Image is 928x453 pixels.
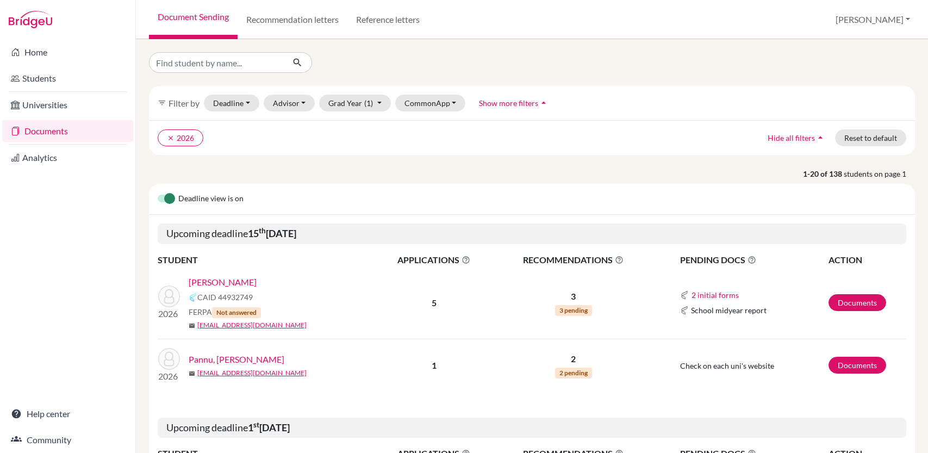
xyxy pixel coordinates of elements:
[538,97,549,108] i: arrow_drop_up
[212,307,261,318] span: Not answered
[432,360,437,370] b: 1
[178,193,244,206] span: Deadline view is on
[158,253,375,267] th: STUDENT
[493,253,653,266] span: RECOMMENDATIONS
[479,98,538,108] span: Show more filters
[158,370,180,383] p: 2026
[189,370,195,377] span: mail
[2,67,133,89] a: Students
[758,129,835,146] button: Hide all filtersarrow_drop_up
[829,357,886,374] a: Documents
[815,132,826,143] i: arrow_drop_up
[395,95,466,111] button: CommonApp
[2,429,133,451] a: Community
[167,134,175,142] i: clear
[158,307,180,320] p: 2026
[248,227,296,239] b: 15 [DATE]
[835,129,906,146] button: Reset to default
[189,276,257,289] a: [PERSON_NAME]
[680,253,827,266] span: PENDING DOCS
[493,352,653,365] p: 2
[158,129,203,146] button: clear2026
[803,168,844,179] strong: 1-20 of 138
[248,421,290,433] b: 1 [DATE]
[680,291,689,300] img: Common App logo
[319,95,391,111] button: Grad Year(1)
[158,98,166,107] i: filter_list
[364,98,373,108] span: (1)
[189,306,261,318] span: FERPA
[432,297,437,308] b: 5
[189,353,284,366] a: Pannu, [PERSON_NAME]
[691,289,739,301] button: 2 initial forms
[2,120,133,142] a: Documents
[189,322,195,329] span: mail
[2,41,133,63] a: Home
[189,293,197,302] img: Common App logo
[2,403,133,425] a: Help center
[555,305,592,316] span: 3 pending
[828,253,906,267] th: ACTION
[158,286,180,307] img: Agrawal, Saanvi
[2,147,133,169] a: Analytics
[555,368,592,378] span: 2 pending
[831,9,915,30] button: [PERSON_NAME]
[470,95,558,111] button: Show more filtersarrow_drop_up
[264,95,315,111] button: Advisor
[376,253,492,266] span: APPLICATIONS
[158,224,906,244] h5: Upcoming deadline
[493,290,653,303] p: 3
[197,320,307,330] a: [EMAIL_ADDRESS][DOMAIN_NAME]
[197,291,253,303] span: CAID 44932749
[2,94,133,116] a: Universities
[158,418,906,438] h5: Upcoming deadline
[691,305,767,316] span: School midyear report
[680,361,774,370] span: Check on each uni's website
[253,420,259,429] sup: st
[158,348,180,370] img: Pannu, Iram Kaur
[844,168,915,179] span: students on page 1
[829,294,886,311] a: Documents
[197,368,307,378] a: [EMAIL_ADDRESS][DOMAIN_NAME]
[149,52,284,73] input: Find student by name...
[9,11,52,28] img: Bridge-U
[169,98,200,108] span: Filter by
[680,306,689,315] img: Common App logo
[259,226,266,235] sup: th
[768,133,815,142] span: Hide all filters
[204,95,259,111] button: Deadline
